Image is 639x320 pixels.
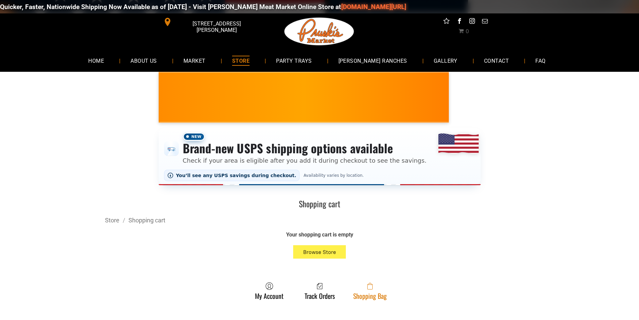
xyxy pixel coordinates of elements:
div: Breadcrumbs [105,216,534,224]
a: [STREET_ADDRESS][PERSON_NAME] [159,17,261,27]
a: GALLERY [424,52,468,69]
a: facebook [455,17,464,27]
span: New [183,132,205,141]
a: Store [105,217,119,224]
a: STORE [222,52,260,69]
button: Browse Store [293,245,346,259]
span: [PERSON_NAME] MARKET [438,102,570,113]
a: instagram [468,17,476,27]
span: [STREET_ADDRESS][PERSON_NAME] [173,17,260,37]
a: MARKET [173,52,216,69]
a: FAQ [525,52,555,69]
a: Shopping Bag [350,282,390,300]
h1: Shopping cart [105,199,534,209]
span: Browse Store [303,249,336,255]
a: CONTACT [474,52,519,69]
div: Your shopping cart is empty [199,231,440,238]
span: Availability varies by location. [302,173,365,178]
a: ABOUT US [120,52,167,69]
h3: Brand-new USPS shipping options available [183,141,427,156]
p: Check if your area is eligible after you add it during checkout to see the savings. [183,156,427,165]
span: 0 [466,28,469,35]
a: [PERSON_NAME] RANCHES [328,52,417,69]
span: / [119,217,128,224]
img: Pruski-s+Market+HQ+Logo2-1920w.png [283,13,356,50]
a: Social network [442,17,451,27]
div: Shipping options announcement [159,128,481,185]
a: Shopping cart [128,217,165,224]
a: Track Orders [301,282,338,300]
a: email [480,17,489,27]
a: HOME [78,52,114,69]
a: PARTY TRAYS [266,52,322,69]
span: You’ll see any USPS savings during checkout. [176,173,297,178]
a: [DOMAIN_NAME][URL] [333,3,398,11]
a: My Account [252,282,287,300]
